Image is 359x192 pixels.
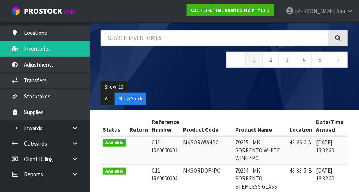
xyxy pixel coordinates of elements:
input: Search inventories [101,30,328,46]
span: Available [103,139,126,147]
strong: C11 - LIFETIME BRANDS NZ PTY LTD [191,7,270,13]
a: 3 [279,52,295,68]
a: 1 [246,52,263,68]
a: → [328,52,348,68]
td: 79255 - MK SORRENTO WHITE WINE 4PC [234,136,288,165]
th: Product Name [234,116,288,136]
button: All [101,93,114,105]
td: 43-26-2-A [288,136,315,165]
a: ← [226,52,246,68]
th: Reference Number [150,116,182,136]
a: 5 [312,52,328,68]
span: ProStock [24,6,62,16]
th: Date/Time Arrived [315,116,346,136]
span: Sau [337,7,345,15]
small: WMS [64,8,75,15]
th: Product Code [182,116,234,136]
span: Available [103,168,126,175]
th: Location [288,116,315,136]
a: 2 [262,52,279,68]
a: 4 [295,52,312,68]
span: [PERSON_NAME] [295,7,335,15]
button: Show: 10 [101,81,127,93]
td: C11-IRY0000002 [150,136,182,165]
th: Return [128,116,150,136]
th: Status [101,116,128,136]
button: Show Stock [115,93,146,105]
td: MKSORWW4PC [182,136,234,165]
a: C11 - LIFETIME BRANDS NZ PTY LTD [187,4,274,16]
td: [DATE] 13:32:20 [315,136,346,165]
img: cube-alt.png [11,6,21,16]
nav: Page navigation [101,52,348,70]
